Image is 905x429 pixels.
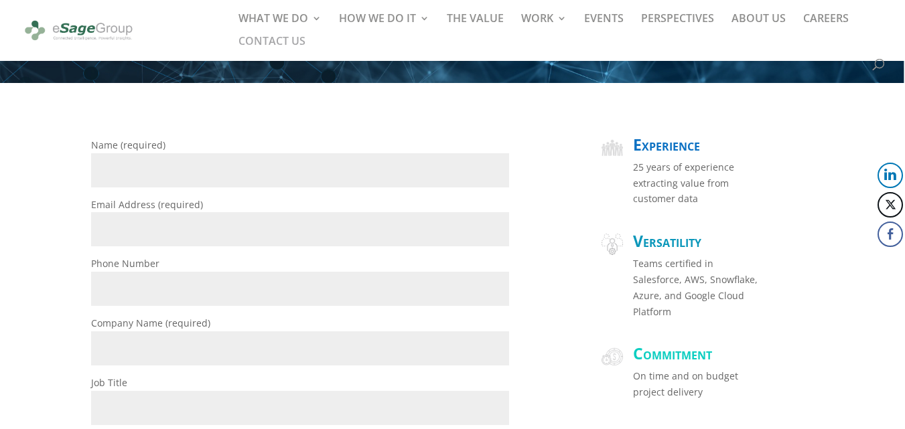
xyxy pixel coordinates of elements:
input: Email Address (required) [91,212,509,246]
a: WHAT WE DO [238,13,322,36]
a: THE VALUE [447,13,504,36]
input: Company Name (required) [91,331,509,365]
a: HOW WE DO IT [339,13,429,36]
label: Email Address (required) [91,198,509,236]
label: Job Title [91,376,509,414]
a: CAREERS [803,13,849,36]
button: Facebook Share [878,222,903,247]
button: LinkedIn Share [878,163,903,188]
input: Job Title [91,391,509,425]
a: CONTACT US [238,36,305,59]
label: Phone Number [91,257,509,295]
a: ABOUT US [732,13,786,36]
button: Twitter Share [878,192,903,218]
p: 25 years of experience extracting value from customer data [633,159,761,207]
input: Phone Number [91,272,509,306]
input: Name (required) [91,153,509,187]
img: eSage Group [23,15,135,46]
p: Teams certified in Salesforce, AWS, Snowflake, Azure, and Google Cloud Platform [633,256,761,319]
a: EVENTS [584,13,624,36]
p: On time and on budget project delivery [633,368,761,400]
span: Experience [633,134,700,155]
a: PERSPECTIVES [641,13,714,36]
label: Company Name (required) [91,317,509,355]
a: WORK [521,13,567,36]
span: Versatility [633,230,701,252]
span: Commitment [633,343,712,364]
label: Name (required) [91,139,509,177]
